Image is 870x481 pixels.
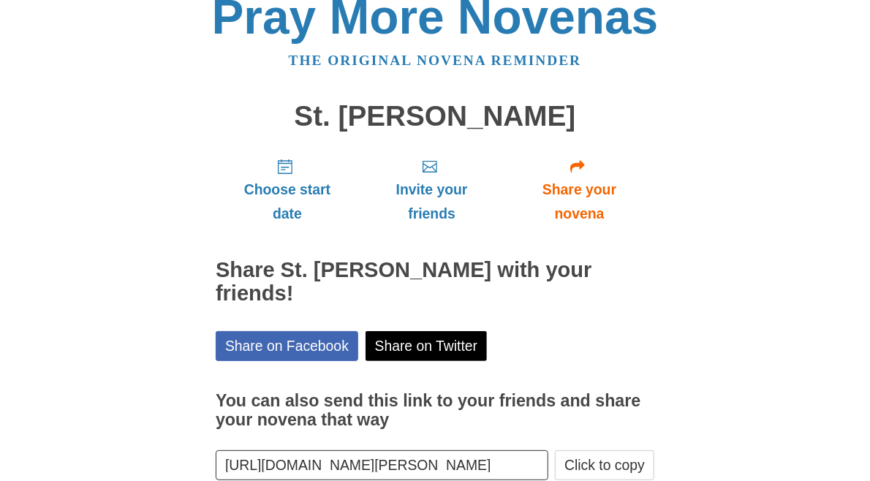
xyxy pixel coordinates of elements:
a: Share your novena [504,146,654,233]
h1: St. [PERSON_NAME] [216,101,654,132]
span: Share your novena [519,178,640,226]
a: Choose start date [216,146,359,233]
a: Share on Twitter [366,331,488,361]
a: Invite your friends [359,146,504,233]
button: Click to copy [555,450,654,480]
h2: Share St. [PERSON_NAME] with your friends! [216,259,654,306]
h3: You can also send this link to your friends and share your novena that way [216,392,654,429]
a: Share on Facebook [216,331,358,361]
span: Choose start date [230,178,344,226]
a: The original novena reminder [289,53,582,68]
span: Invite your friends [374,178,490,226]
